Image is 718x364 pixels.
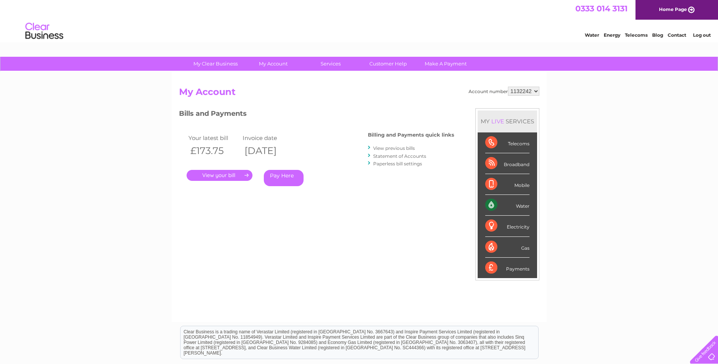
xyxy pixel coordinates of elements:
[179,108,454,121] h3: Bills and Payments
[469,87,539,96] div: Account number
[485,258,530,278] div: Payments
[373,161,422,166] a: Paperless bill settings
[485,216,530,236] div: Electricity
[181,4,538,37] div: Clear Business is a trading name of Verastar Limited (registered in [GEOGRAPHIC_DATA] No. 3667643...
[368,132,454,138] h4: Billing and Payments quick links
[25,20,64,43] img: logo.png
[299,57,362,71] a: Services
[373,145,415,151] a: View previous bills
[575,4,628,13] a: 0333 014 3131
[625,32,648,38] a: Telecoms
[604,32,620,38] a: Energy
[187,170,252,181] a: .
[485,153,530,174] div: Broadband
[485,132,530,153] div: Telecoms
[264,170,304,186] a: Pay Here
[668,32,686,38] a: Contact
[693,32,711,38] a: Log out
[241,143,295,159] th: [DATE]
[184,57,247,71] a: My Clear Business
[187,133,241,143] td: Your latest bill
[485,174,530,195] div: Mobile
[179,87,539,101] h2: My Account
[485,237,530,258] div: Gas
[187,143,241,159] th: £173.75
[652,32,663,38] a: Blog
[414,57,477,71] a: Make A Payment
[585,32,599,38] a: Water
[478,110,537,132] div: MY SERVICES
[490,118,506,125] div: LIVE
[242,57,304,71] a: My Account
[357,57,419,71] a: Customer Help
[373,153,426,159] a: Statement of Accounts
[241,133,295,143] td: Invoice date
[485,195,530,216] div: Water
